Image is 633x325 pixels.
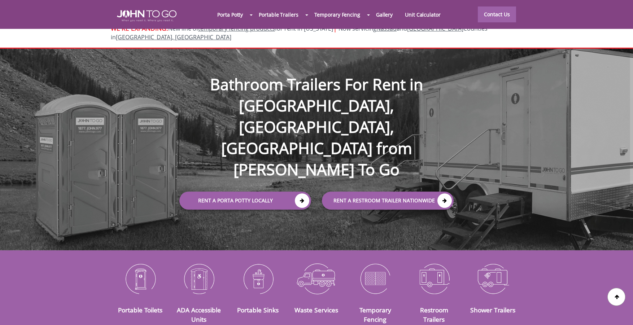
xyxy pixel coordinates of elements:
a: Nassau [376,25,397,32]
span: | [333,23,337,33]
a: Rent a Porta Potty Locally [179,192,311,210]
span: WE'RE EXPANDING: [111,24,168,32]
button: Live Chat [604,296,633,325]
a: Gallery [370,7,399,22]
img: Portable-Toilets-icon_N.png [116,260,164,297]
img: Portable-Sinks-icon_N.png [234,260,282,297]
img: Temporary-Fencing-cion_N.png [351,260,399,297]
a: Temporary Fencing [359,306,391,324]
img: Waste-Services-icon_N.png [293,260,341,297]
a: ADA Accessible Units [177,306,221,324]
a: temporary fencing products [198,25,275,32]
a: Unit Calculator [399,7,447,22]
a: Portable Toilets [118,306,162,314]
img: ADA-Accessible-Units-icon_N.png [175,260,223,297]
img: Shower-Trailers-icon_N.png [469,260,517,297]
a: Shower Trailers [470,306,515,314]
a: [GEOGRAPHIC_DATA], [GEOGRAPHIC_DATA] [116,33,231,41]
img: JOHN to go [117,10,176,22]
h1: Bathroom Trailers For Rent in [GEOGRAPHIC_DATA], [GEOGRAPHIC_DATA], [GEOGRAPHIC_DATA] from [PERSO... [172,50,461,180]
a: Waste Services [294,306,338,314]
a: [GEOGRAPHIC_DATA] [407,25,463,32]
a: Porta Potty [211,7,249,22]
a: Portable Trailers [253,7,304,22]
a: Contact Us [478,6,516,22]
a: Portable Sinks [237,306,279,314]
a: rent a RESTROOM TRAILER Nationwide [322,192,454,210]
a: Temporary Fencing [308,7,366,22]
a: Restroom Trailers [420,306,448,324]
img: Restroom-Trailers-icon_N.png [410,260,458,297]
